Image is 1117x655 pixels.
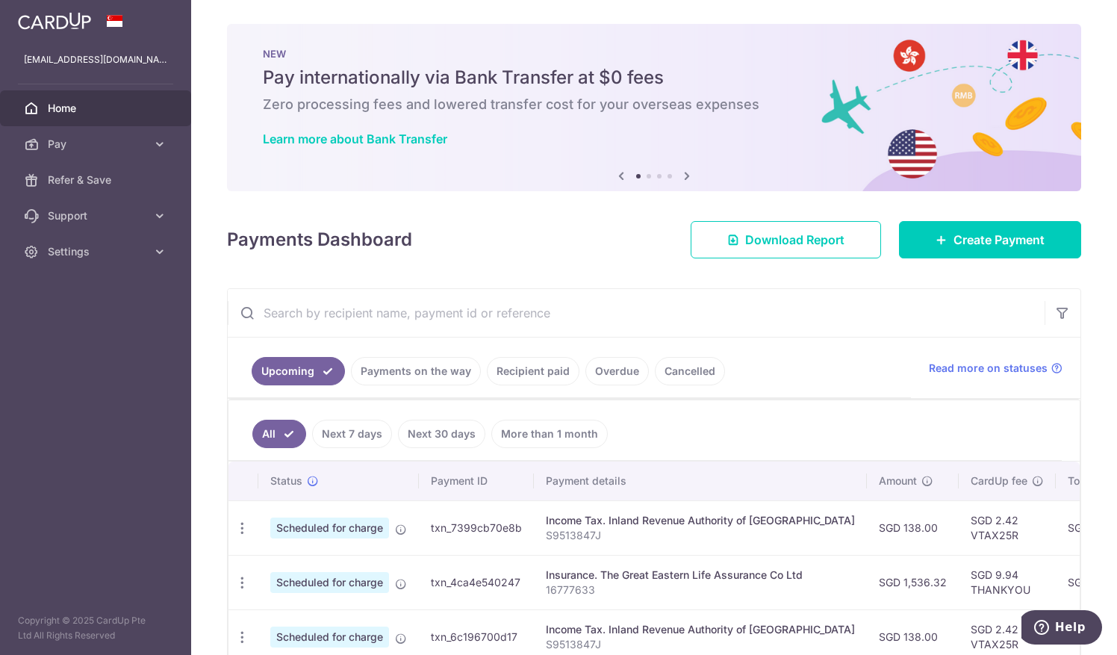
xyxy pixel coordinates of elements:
[419,500,534,555] td: txn_7399cb70e8b
[419,555,534,609] td: txn_4ca4e540247
[899,221,1081,258] a: Create Payment
[263,131,447,146] a: Learn more about Bank Transfer
[398,420,485,448] a: Next 30 days
[227,24,1081,191] img: Bank transfer banner
[959,500,1056,555] td: SGD 2.42 VTAX25R
[270,518,389,538] span: Scheduled for charge
[227,226,412,253] h4: Payments Dashboard
[48,101,146,116] span: Home
[24,52,167,67] p: [EMAIL_ADDRESS][DOMAIN_NAME]
[228,289,1045,337] input: Search by recipient name, payment id or reference
[18,12,91,30] img: CardUp
[971,474,1027,488] span: CardUp fee
[48,208,146,223] span: Support
[546,583,855,597] p: 16777633
[48,244,146,259] span: Settings
[48,173,146,187] span: Refer & Save
[48,137,146,152] span: Pay
[546,568,855,583] div: Insurance. The Great Eastern Life Assurance Co Ltd
[953,231,1045,249] span: Create Payment
[270,474,302,488] span: Status
[1021,610,1102,648] iframe: Opens a widget where you can find more information
[252,357,345,385] a: Upcoming
[879,474,917,488] span: Amount
[867,555,959,609] td: SGD 1,536.32
[959,555,1056,609] td: SGD 9.94 THANKYOU
[263,96,1045,114] h6: Zero processing fees and lowered transfer cost for your overseas expenses
[270,627,389,648] span: Scheduled for charge
[263,48,1045,60] p: NEW
[745,231,844,249] span: Download Report
[655,357,725,385] a: Cancelled
[491,420,608,448] a: More than 1 month
[929,361,1062,376] a: Read more on statuses
[546,622,855,637] div: Income Tax. Inland Revenue Authority of [GEOGRAPHIC_DATA]
[1068,474,1117,488] span: Total amt.
[351,357,481,385] a: Payments on the way
[546,528,855,543] p: S9513847J
[270,572,389,593] span: Scheduled for charge
[534,462,867,500] th: Payment details
[419,462,534,500] th: Payment ID
[546,637,855,652] p: S9513847J
[867,500,959,555] td: SGD 138.00
[585,357,649,385] a: Overdue
[929,361,1048,376] span: Read more on statuses
[546,513,855,528] div: Income Tax. Inland Revenue Authority of [GEOGRAPHIC_DATA]
[263,66,1045,90] h5: Pay internationally via Bank Transfer at $0 fees
[691,221,881,258] a: Download Report
[252,420,306,448] a: All
[312,420,392,448] a: Next 7 days
[487,357,579,385] a: Recipient paid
